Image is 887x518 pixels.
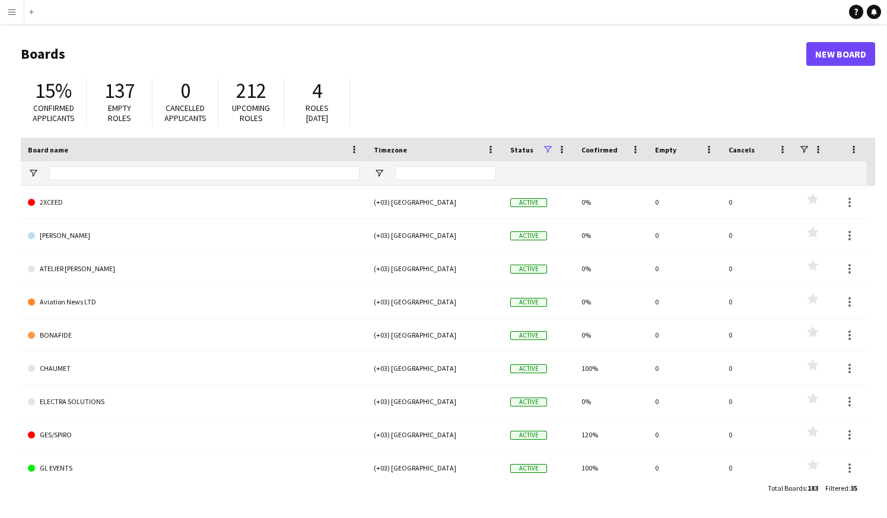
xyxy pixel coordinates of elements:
[721,452,795,484] div: 0
[28,186,360,219] a: 2XCEED
[721,385,795,418] div: 0
[721,252,795,285] div: 0
[35,78,72,104] span: 15%
[574,352,648,384] div: 100%
[367,452,503,484] div: (+03) [GEOGRAPHIC_DATA]
[648,252,721,285] div: 0
[648,352,721,384] div: 0
[49,166,360,180] input: Board name Filter Input
[574,452,648,484] div: 100%
[510,198,547,207] span: Active
[236,78,266,104] span: 212
[367,252,503,285] div: (+03) [GEOGRAPHIC_DATA]
[581,145,618,154] span: Confirmed
[232,103,270,123] span: Upcoming roles
[510,145,533,154] span: Status
[104,78,135,104] span: 137
[574,385,648,418] div: 0%
[574,418,648,451] div: 120%
[28,385,360,418] a: ELECTRA SOLUTIONS
[510,364,547,373] span: Active
[28,252,360,285] a: ATELIER [PERSON_NAME]
[648,452,721,484] div: 0
[367,352,503,384] div: (+03) [GEOGRAPHIC_DATA]
[367,285,503,318] div: (+03) [GEOGRAPHIC_DATA]
[28,319,360,352] a: BONAFIDE
[164,103,206,123] span: Cancelled applicants
[510,464,547,473] span: Active
[729,145,755,154] span: Cancels
[367,219,503,252] div: (+03) [GEOGRAPHIC_DATA]
[28,145,68,154] span: Board name
[510,398,547,406] span: Active
[768,476,818,500] div: :
[21,45,806,63] h1: Boards
[28,452,360,485] a: GL EVENTS
[768,484,806,492] span: Total Boards
[367,319,503,351] div: (+03) [GEOGRAPHIC_DATA]
[374,145,407,154] span: Timezone
[510,331,547,340] span: Active
[850,484,857,492] span: 35
[721,186,795,218] div: 0
[510,231,547,240] span: Active
[510,431,547,440] span: Active
[574,219,648,252] div: 0%
[574,252,648,285] div: 0%
[806,42,875,66] a: New Board
[180,78,190,104] span: 0
[28,219,360,252] a: [PERSON_NAME]
[395,166,496,180] input: Timezone Filter Input
[648,219,721,252] div: 0
[648,285,721,318] div: 0
[367,385,503,418] div: (+03) [GEOGRAPHIC_DATA]
[510,298,547,307] span: Active
[574,186,648,218] div: 0%
[721,219,795,252] div: 0
[28,285,360,319] a: Aviation News LTD
[28,168,39,179] button: Open Filter Menu
[721,285,795,318] div: 0
[28,418,360,452] a: GES/SPIRO
[312,78,322,104] span: 4
[574,319,648,351] div: 0%
[721,352,795,384] div: 0
[721,319,795,351] div: 0
[510,265,547,274] span: Active
[648,319,721,351] div: 0
[721,418,795,451] div: 0
[306,103,329,123] span: Roles [DATE]
[655,145,676,154] span: Empty
[367,186,503,218] div: (+03) [GEOGRAPHIC_DATA]
[648,385,721,418] div: 0
[367,418,503,451] div: (+03) [GEOGRAPHIC_DATA]
[648,186,721,218] div: 0
[648,418,721,451] div: 0
[33,103,75,123] span: Confirmed applicants
[374,168,384,179] button: Open Filter Menu
[28,352,360,385] a: CHAUMET
[574,285,648,318] div: 0%
[825,476,857,500] div: :
[108,103,131,123] span: Empty roles
[807,484,818,492] span: 183
[825,484,848,492] span: Filtered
